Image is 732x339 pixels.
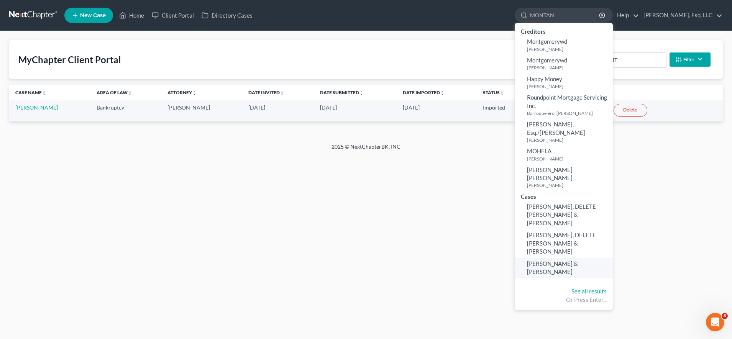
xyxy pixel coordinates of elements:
i: unfold_more [42,91,46,95]
span: Roundpoint Mortgage Servicing Inc. [527,94,607,109]
a: [PERSON_NAME], DELETE [PERSON_NAME] & [PERSON_NAME] [515,201,613,229]
iframe: Intercom live chat [706,313,724,331]
span: [PERSON_NAME], DELETE [PERSON_NAME] & [PERSON_NAME] [527,203,596,226]
i: unfold_more [359,91,364,95]
i: unfold_more [500,91,504,95]
i: unfold_more [192,91,197,95]
a: [PERSON_NAME], Esq./[PERSON_NAME][PERSON_NAME] [515,118,613,145]
a: Date Submittedunfold_more [320,90,364,95]
a: Directory Cases [198,8,256,22]
span: [DATE] [403,104,420,111]
small: [PERSON_NAME] [527,83,611,90]
small: [PERSON_NAME] [527,137,611,143]
a: Area of Lawunfold_more [97,90,132,95]
a: Roundpoint Mortgage Servicing Inc.Barroqueiero, [PERSON_NAME] [515,92,613,118]
small: Barroqueiero, [PERSON_NAME] [527,110,611,116]
span: Happy Money [527,75,562,82]
span: Montgomerywd [527,38,567,45]
div: 2025 © NextChapterBK, INC [148,143,584,157]
span: [DATE] [248,104,265,111]
th: Actions [528,85,723,100]
a: See all results [571,288,607,295]
a: Date Invitedunfold_more [248,90,284,95]
a: Montgomerywd[PERSON_NAME] [515,54,613,73]
span: [PERSON_NAME], Esq./[PERSON_NAME] [527,121,585,136]
a: Case Nameunfold_more [15,90,46,95]
small: [PERSON_NAME] [527,156,611,162]
a: Help [613,8,639,22]
a: [PERSON_NAME] [PERSON_NAME][PERSON_NAME] [515,164,613,191]
a: [PERSON_NAME] [15,104,58,111]
div: Creditors [515,26,613,36]
span: [DATE] [320,104,337,111]
small: [PERSON_NAME] [527,182,611,188]
div: Or Press Enter... [521,296,607,304]
span: MOHELA [527,147,551,154]
span: [PERSON_NAME] & [PERSON_NAME] [527,260,578,275]
a: [PERSON_NAME] & [PERSON_NAME] [515,258,613,278]
a: Statusunfold_more [483,90,504,95]
span: [PERSON_NAME], DELETE [PERSON_NAME] & [PERSON_NAME] [527,231,596,255]
span: [PERSON_NAME] [PERSON_NAME] [527,166,573,181]
a: MOHELA[PERSON_NAME] [515,145,613,164]
input: Search by name... [530,8,600,22]
div: MyChapter Client Portal [18,54,121,66]
a: Client Portal [148,8,198,22]
a: Home [115,8,148,22]
i: unfold_more [280,91,284,95]
a: Happy Money[PERSON_NAME] [515,73,613,92]
a: Montgomerywd[PERSON_NAME] [515,36,613,54]
small: [PERSON_NAME] [527,46,611,52]
span: Montgomerywd [527,57,567,64]
span: 3 [722,313,728,319]
a: Delete [614,104,647,117]
td: [PERSON_NAME] [161,100,243,121]
a: [PERSON_NAME], DELETE [PERSON_NAME] & [PERSON_NAME] [515,229,613,257]
td: Imported [477,100,528,121]
input: Search... [598,53,666,67]
td: Bankruptcy [90,100,161,121]
a: Date Importedunfold_more [403,90,445,95]
i: unfold_more [128,91,132,95]
small: [PERSON_NAME] [527,64,611,71]
button: Filter [670,52,711,67]
i: unfold_more [440,91,445,95]
div: Cases [515,191,613,201]
a: [PERSON_NAME], Esq. LLC [640,8,722,22]
span: New Case [80,13,106,18]
a: Attorneyunfold_more [167,90,197,95]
